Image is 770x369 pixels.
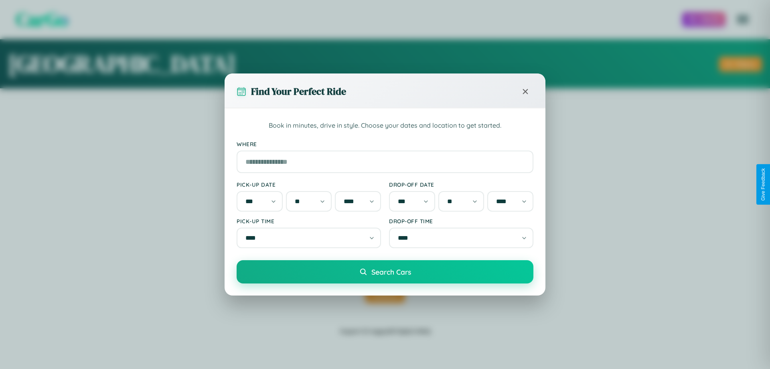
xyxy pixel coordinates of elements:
[251,85,346,98] h3: Find Your Perfect Ride
[237,141,533,147] label: Where
[237,120,533,131] p: Book in minutes, drive in style. Choose your dates and location to get started.
[371,267,411,276] span: Search Cars
[237,260,533,283] button: Search Cars
[237,181,381,188] label: Pick-up Date
[389,181,533,188] label: Drop-off Date
[237,218,381,224] label: Pick-up Time
[389,218,533,224] label: Drop-off Time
